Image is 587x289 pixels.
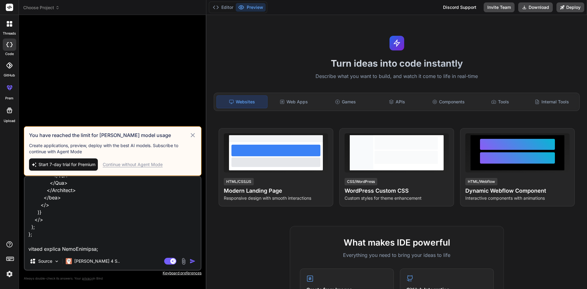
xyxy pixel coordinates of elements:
[484,2,515,12] button: Invite Team
[23,5,60,11] span: Choose Project
[372,95,422,108] div: APIs
[465,195,570,201] p: Interactive components with animations
[5,96,13,101] label: prem
[345,195,449,201] p: Custom styles for theme enhancement
[236,3,266,12] button: Preview
[24,271,201,276] p: Keyboard preferences
[210,58,583,69] h1: Turn ideas into code instantly
[29,158,98,171] button: Start 7-day trial for Premium
[345,187,449,195] h4: WordPress Custom CSS
[29,143,196,155] p: Create applications, preview, deploy with the best AI models. Subscribe to continue with Agent Mode
[3,31,16,36] label: threads
[216,95,268,108] div: Websites
[4,118,15,124] label: Upload
[526,95,577,108] div: Internal Tools
[180,258,187,265] img: attachment
[54,259,59,264] img: Pick Models
[66,258,72,264] img: Claude 4 Sonnet
[320,95,371,108] div: Games
[210,72,583,80] p: Describe what you want to build, and watch it come to life in real-time
[300,251,494,259] p: Everything you need to bring your ideas to life
[39,161,95,168] span: Start 7-day trial for Premium
[224,178,254,185] div: HTML/CSS/JS
[210,3,236,12] button: Editor
[25,177,201,253] textarea: loremi { dolOrsit, ameTconse } adip "elits"; doeius { Temp } inci "utlaboreet/dolo"; magnaa { Eni...
[82,276,93,280] span: privacy
[190,258,196,264] img: icon
[29,132,189,139] h3: You have reached the limit for [PERSON_NAME] model usage
[465,187,570,195] h4: Dynamic Webflow Component
[475,95,526,108] div: Tools
[4,269,15,279] img: settings
[74,258,120,264] p: [PERSON_NAME] 4 S..
[224,187,328,195] h4: Modern Landing Page
[556,2,584,12] button: Deploy
[4,73,15,78] label: GitHub
[38,258,52,264] p: Source
[24,276,201,281] p: Always double-check its answers. Your in Bind
[5,51,14,57] label: code
[224,195,328,201] p: Responsive design with smooth interactions
[345,178,377,185] div: CSS/WordPress
[269,95,319,108] div: Web Apps
[300,236,494,249] h2: What makes IDE powerful
[465,178,497,185] div: HTML/Webflow
[103,161,163,168] div: Continue without Agent Mode
[423,95,474,108] div: Components
[439,2,480,12] div: Discord Support
[518,2,553,12] button: Download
